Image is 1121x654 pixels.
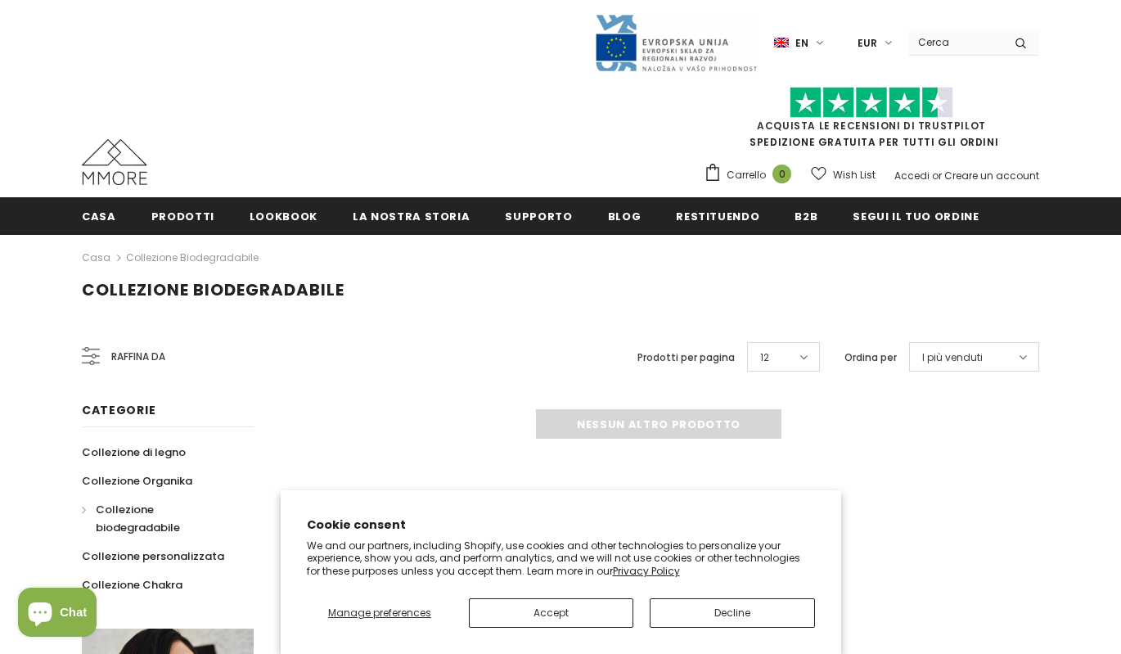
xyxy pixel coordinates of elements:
[833,167,876,183] span: Wish List
[250,209,317,224] span: Lookbook
[82,248,110,268] a: Casa
[82,278,344,301] span: Collezione biodegradabile
[853,197,979,234] a: Segui il tuo ordine
[795,209,817,224] span: B2B
[922,350,983,366] span: I più venduti
[727,167,766,183] span: Carrello
[111,348,165,366] span: Raffina da
[82,542,224,571] a: Collezione personalizzata
[894,169,930,183] a: Accedi
[858,35,877,52] span: EUR
[760,350,769,366] span: 12
[82,402,155,418] span: Categorie
[96,502,180,535] span: Collezione biodegradabile
[790,87,953,119] img: Fidati di Pilot Stars
[328,606,431,620] span: Manage preferences
[469,598,633,628] button: Accept
[608,197,642,234] a: Blog
[757,119,986,133] a: Acquista le recensioni di TrustPilot
[82,209,116,224] span: Casa
[151,209,214,224] span: Prodotti
[82,197,116,234] a: Casa
[82,467,192,495] a: Collezione Organika
[82,577,182,593] span: Collezione Chakra
[613,564,680,578] a: Privacy Policy
[908,30,1002,54] input: Search Site
[82,444,186,460] span: Collezione di legno
[353,197,470,234] a: La nostra storia
[505,209,572,224] span: supporto
[82,548,224,564] span: Collezione personalizzata
[772,165,791,183] span: 0
[82,473,192,489] span: Collezione Organika
[853,209,979,224] span: Segui il tuo ordine
[932,169,942,183] span: or
[608,209,642,224] span: Blog
[505,197,572,234] a: supporto
[650,598,814,628] button: Decline
[594,13,758,73] img: Javni Razpis
[704,163,799,187] a: Carrello 0
[704,94,1039,149] span: SPEDIZIONE GRATUITA PER TUTTI GLI ORDINI
[795,35,808,52] span: en
[944,169,1039,183] a: Creare un account
[82,495,236,542] a: Collezione biodegradabile
[637,350,735,366] label: Prodotti per pagina
[307,516,815,534] h2: Cookie consent
[594,35,758,49] a: Javni Razpis
[151,197,214,234] a: Prodotti
[774,36,789,50] img: i-lang-1.png
[676,197,759,234] a: Restituendo
[811,160,876,189] a: Wish List
[844,350,897,366] label: Ordina per
[676,209,759,224] span: Restituendo
[307,539,815,578] p: We and our partners, including Shopify, use cookies and other technologies to personalize your ex...
[82,571,182,599] a: Collezione Chakra
[126,250,259,264] a: Collezione biodegradabile
[250,197,317,234] a: Lookbook
[353,209,470,224] span: La nostra storia
[306,598,452,628] button: Manage preferences
[82,438,186,467] a: Collezione di legno
[13,588,101,641] inbox-online-store-chat: Shopify online store chat
[82,139,147,185] img: Casi MMORE
[795,197,817,234] a: B2B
